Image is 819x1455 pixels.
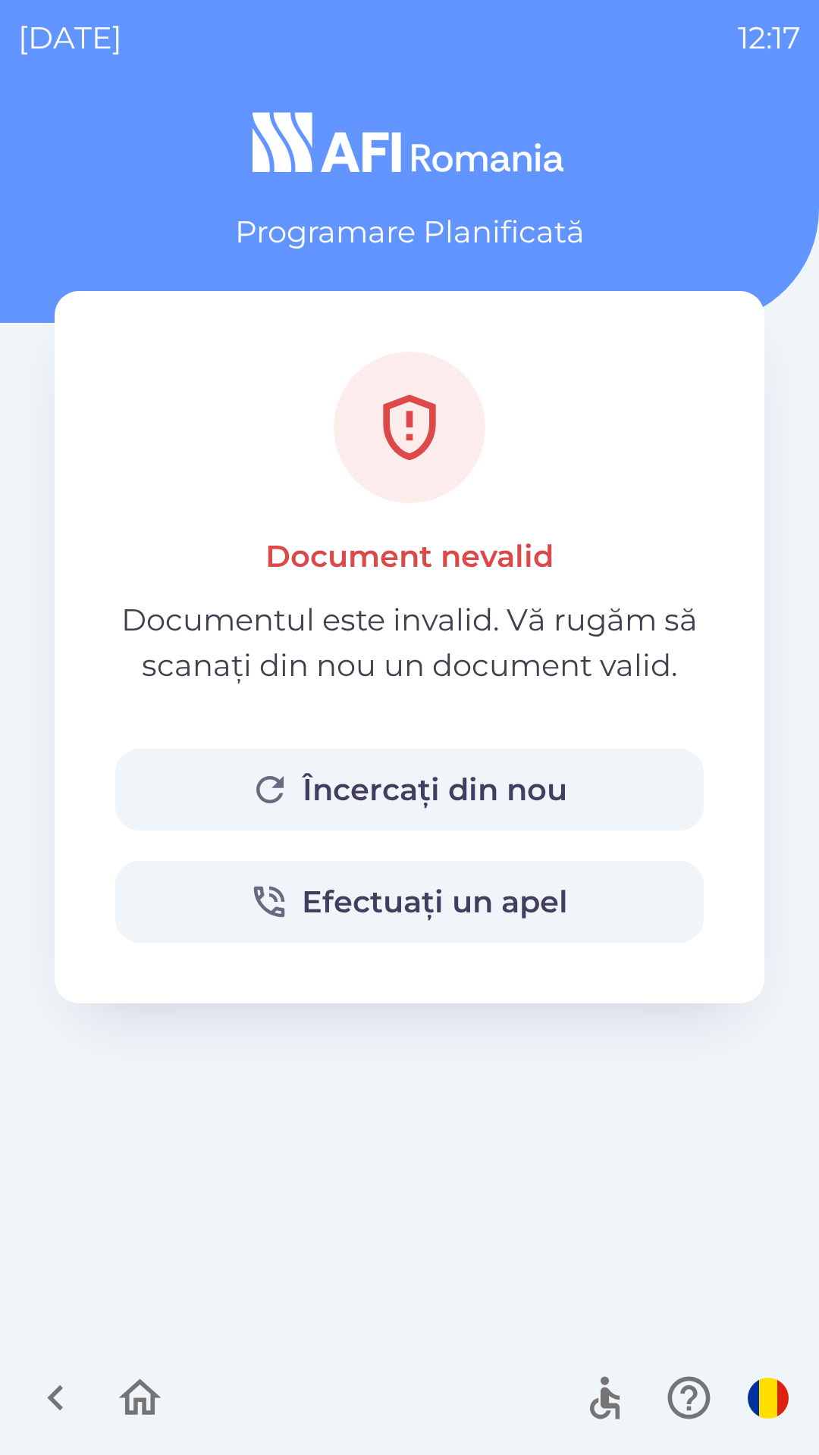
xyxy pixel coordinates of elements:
button: Efectuați un apel [115,861,704,943]
p: Document nevalid [265,533,554,579]
img: Logo [55,106,764,179]
button: Încercați din nou [115,749,704,831]
p: 12:17 [738,15,801,61]
p: [DATE] [18,15,122,61]
p: Programare Planificată [235,209,585,255]
img: ro flag [748,1378,789,1419]
p: Documentul este invalid. Vă rugăm să scanați din nou un document valid. [115,597,704,688]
